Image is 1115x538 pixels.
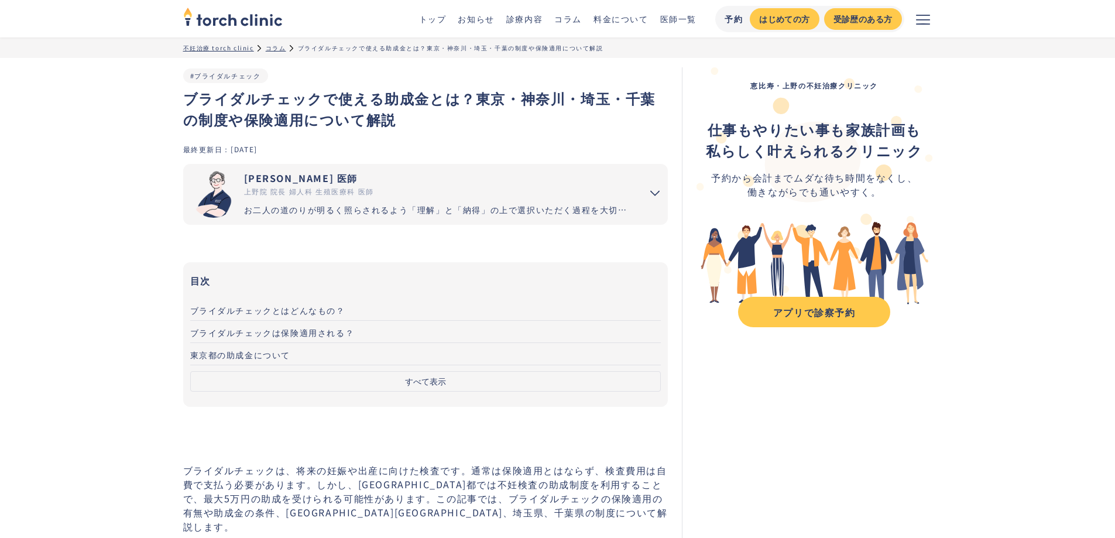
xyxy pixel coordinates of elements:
[183,43,254,52] a: 不妊治療 torch clinic
[190,299,661,321] a: ブライダルチェックとはどんなもの？
[183,164,668,225] summary: 市山 卓彦 [PERSON_NAME] 医師 上野院 院長 婦人科 生殖医療科 医師 お二人の道のりが明るく照らされるよう「理解」と「納得」の上で選択いただく過程を大切にしています。エビデンスに...
[244,186,633,197] div: 上野院 院長 婦人科 生殖医療科 医師
[706,119,922,161] div: ‍ ‍
[183,144,231,154] div: 最終更新日：
[706,170,922,198] div: 予約から会計までムダな待ち時間をなくし、 働きながらでも通いやすく。
[266,43,286,52] a: コラム
[750,8,819,30] a: はじめての方
[190,371,661,392] button: すべて表示
[190,343,661,365] a: 東京都の助成金について
[244,204,633,216] div: お二人の道のりが明るく照らされるよう「理解」と「納得」の上で選択いただく過程を大切にしています。エビデンスに基づいた高水準の医療提供により「幸せな家族計画の実現」をお手伝いさせていただきます。
[419,13,447,25] a: トップ
[759,13,809,25] div: はじめての方
[593,13,649,25] a: 料金について
[244,171,633,185] div: [PERSON_NAME] 医師
[706,140,922,160] strong: 私らしく叶えられるクリニック
[190,304,345,316] span: ブライダルチェックとはどんなもの？
[458,13,494,25] a: お知らせ
[183,8,283,29] a: home
[190,171,237,218] img: 市山 卓彦
[298,43,603,52] div: ブライダルチェックで使える助成金とは？東京・神奈川・埼玉・千葉の制度や保険適用について解説
[824,8,902,30] a: 受診歴のある方
[506,13,543,25] a: 診療内容
[554,13,582,25] a: コラム
[183,43,932,52] ul: パンくずリスト
[190,71,261,80] a: #ブライダルチェック
[660,13,697,25] a: 医師一覧
[749,305,880,319] div: アプリで診察予約
[738,297,890,327] a: アプリで診察予約
[183,88,668,130] h1: ブライダルチェックで使える助成金とは？東京・神奈川・埼玉・千葉の制度や保険適用について解説
[190,321,661,343] a: ブライダルチェックは保険適用される？
[183,4,283,29] img: torch clinic
[190,349,291,361] span: 東京都の助成金について
[183,463,668,533] p: ブライダルチェックは、将来の妊娠や出産に向けた検査です。通常は保険適用とはならず、検査費用は自費で支払う必要があります。しかし、[GEOGRAPHIC_DATA]都では不妊検査の助成制度を利用す...
[190,272,661,289] h3: 目次
[190,327,355,338] span: ブライダルチェックは保険適用される？
[231,144,258,154] div: [DATE]
[183,164,633,225] a: [PERSON_NAME] 医師 上野院 院長 婦人科 生殖医療科 医師 お二人の道のりが明るく照らされるよう「理解」と「納得」の上で選択いただく過程を大切にしています。エビデンスに基づいた高水...
[725,13,743,25] div: 予約
[750,80,878,90] strong: 恵比寿・上野の不妊治療クリニック
[833,13,893,25] div: 受診歴のある方
[708,119,921,139] strong: 仕事もやりたい事も家族計画も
